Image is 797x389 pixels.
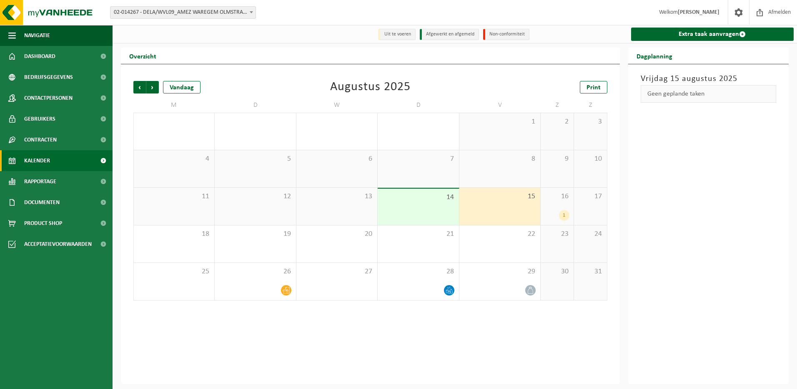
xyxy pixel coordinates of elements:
[24,67,73,88] span: Bedrijfsgegevens
[24,109,55,129] span: Gebruikers
[138,267,210,276] span: 25
[464,154,536,164] span: 8
[464,117,536,126] span: 1
[459,98,541,113] td: V
[545,267,569,276] span: 30
[464,230,536,239] span: 22
[678,9,719,15] strong: [PERSON_NAME]
[545,192,569,201] span: 16
[138,154,210,164] span: 4
[301,192,373,201] span: 13
[580,81,607,93] a: Print
[578,267,603,276] span: 31
[219,192,291,201] span: 12
[545,117,569,126] span: 2
[110,6,256,19] span: 02-014267 - DELA/WVL09_AMEZ WAREGEM OLMSTRAAT - WAREGEM
[24,171,56,192] span: Rapportage
[24,46,55,67] span: Dashboard
[24,88,73,109] span: Contactpersonen
[24,192,60,213] span: Documenten
[301,154,373,164] span: 6
[146,81,159,93] span: Volgende
[24,213,62,234] span: Product Shop
[301,230,373,239] span: 20
[219,154,291,164] span: 5
[420,29,479,40] li: Afgewerkt en afgemeld
[219,267,291,276] span: 26
[641,73,777,85] h3: Vrijdag 15 augustus 2025
[163,81,201,93] div: Vandaag
[382,154,454,164] span: 7
[378,98,459,113] td: D
[378,29,416,40] li: Uit te voeren
[382,230,454,239] span: 21
[24,129,57,150] span: Contracten
[121,48,165,64] h2: Overzicht
[541,98,574,113] td: Z
[578,154,603,164] span: 10
[628,48,681,64] h2: Dagplanning
[382,267,454,276] span: 28
[586,84,601,91] span: Print
[138,230,210,239] span: 18
[578,192,603,201] span: 17
[559,210,569,221] div: 1
[301,267,373,276] span: 27
[545,230,569,239] span: 23
[24,150,50,171] span: Kalender
[641,85,777,103] div: Geen geplande taken
[110,7,256,18] span: 02-014267 - DELA/WVL09_AMEZ WAREGEM OLMSTRAAT - WAREGEM
[578,117,603,126] span: 3
[574,98,607,113] td: Z
[578,230,603,239] span: 24
[138,192,210,201] span: 11
[296,98,378,113] td: W
[631,28,794,41] a: Extra taak aanvragen
[133,98,215,113] td: M
[483,29,529,40] li: Non-conformiteit
[545,154,569,164] span: 9
[215,98,296,113] td: D
[330,81,411,93] div: Augustus 2025
[464,192,536,201] span: 15
[219,230,291,239] span: 19
[464,267,536,276] span: 29
[382,193,454,202] span: 14
[24,234,92,255] span: Acceptatievoorwaarden
[24,25,50,46] span: Navigatie
[133,81,146,93] span: Vorige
